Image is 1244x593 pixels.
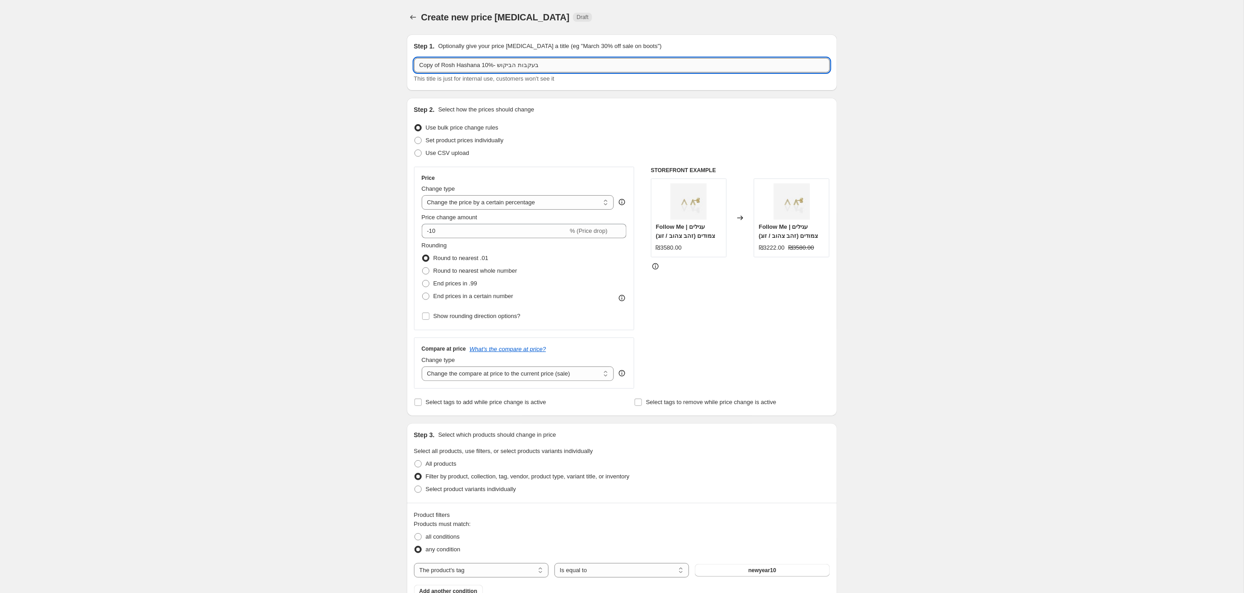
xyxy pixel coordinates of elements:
span: All products [426,460,457,467]
h2: Step 2. [414,105,435,114]
strike: ₪3580.00 [788,243,814,252]
span: This title is just for internal use, customers won't see it [414,75,554,82]
span: Draft [577,14,588,21]
p: Select how the prices should change [438,105,534,114]
span: Filter by product, collection, tag, vendor, product type, variant title, or inventory [426,473,630,480]
span: Select all products, use filters, or select products variants individually [414,448,593,454]
div: ₪3222.00 [759,243,785,252]
button: newyear10 [695,564,829,577]
span: Select product variants individually [426,486,516,492]
span: Products must match: [414,521,471,527]
span: Use CSV upload [426,149,469,156]
span: Set product prices individually [426,137,504,144]
span: Change type [422,357,455,363]
h2: Step 3. [414,430,435,439]
span: Rounding [422,242,447,249]
p: Optionally give your price [MEDICAL_DATA] a title (eg "March 30% off sale on boots") [438,42,661,51]
h3: Compare at price [422,345,466,352]
span: Show rounding direction options? [434,313,521,319]
span: Follow Me | עגילים צמודים (זהב צהוב / זוג) [656,223,716,239]
div: ₪3580.00 [656,243,682,252]
span: End prices in a certain number [434,293,513,299]
span: newyear10 [748,567,776,574]
span: all conditions [426,533,460,540]
button: What's the compare at price? [470,346,546,352]
span: End prices in .99 [434,280,477,287]
img: M-20-Earrings-Pave-Follow-me-studs-Perspective_80x.jpg [774,183,810,220]
p: Select which products should change in price [438,430,556,439]
img: M-20-Earrings-Pave-Follow-me-studs-Perspective_80x.jpg [670,183,707,220]
div: help [617,198,627,207]
span: Price change amount [422,214,477,221]
div: help [617,369,627,378]
input: 30% off holiday sale [414,58,830,72]
span: Create new price [MEDICAL_DATA] [421,12,570,22]
button: Price change jobs [407,11,419,24]
span: Select tags to remove while price change is active [646,399,776,405]
span: Use bulk price change rules [426,124,498,131]
h6: STOREFRONT EXAMPLE [651,167,830,174]
div: Product filters [414,511,830,520]
span: Select tags to add while price change is active [426,399,546,405]
span: % (Price drop) [570,227,608,234]
span: any condition [426,546,461,553]
span: Change type [422,185,455,192]
span: Round to nearest whole number [434,267,517,274]
span: Follow Me | עגילים צמודים (זהב צהוב / זוג) [759,223,819,239]
h3: Price [422,174,435,182]
span: Round to nearest .01 [434,255,488,261]
input: -15 [422,224,568,238]
h2: Step 1. [414,42,435,51]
